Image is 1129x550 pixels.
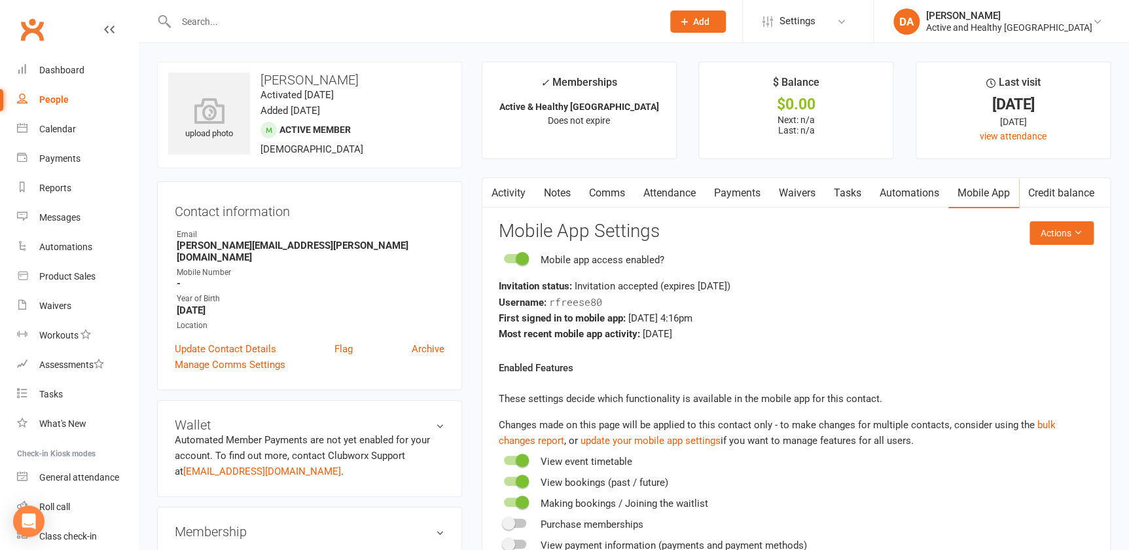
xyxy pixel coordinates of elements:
i: ✓ [541,77,549,89]
a: Archive [412,341,444,357]
a: What's New [17,409,138,439]
div: Active and Healthy [GEOGRAPHIC_DATA] [926,22,1092,33]
a: Assessments [17,350,138,380]
a: update your mobile app settings [581,435,721,447]
a: Credit balance [1019,178,1103,208]
time: Added [DATE] [260,105,320,117]
strong: Invitation status: [499,280,572,292]
strong: [DATE] [177,304,444,316]
a: Activity [482,178,535,208]
div: Mobile Number [177,266,444,279]
p: Next: n/a Last: n/a [711,115,881,136]
a: Workouts [17,321,138,350]
div: [DATE] 4:16pm [499,310,1094,326]
a: Attendance [634,178,705,208]
a: Clubworx [16,13,48,46]
div: Automations [39,242,92,252]
strong: Most recent mobile app activity: [499,328,640,340]
a: view attendance [980,131,1047,141]
div: Tasks [39,389,63,399]
div: General attendance [39,472,119,483]
a: Automations [870,178,948,208]
button: Actions [1030,221,1094,245]
span: Does not expire [548,115,610,126]
span: (expires [DATE] ) [660,280,730,292]
div: Dashboard [39,65,84,75]
div: Invitation accepted [499,278,1094,294]
span: [DEMOGRAPHIC_DATA] [260,143,363,155]
strong: Active & Healthy [GEOGRAPHIC_DATA] [499,101,659,112]
a: Manage Comms Settings [175,357,285,373]
a: Product Sales [17,262,138,291]
div: Payments [39,153,81,164]
div: Changes made on this page will be applied to this contact only - to make changes for multiple con... [499,417,1094,449]
h3: Contact information [175,199,444,219]
div: Year of Birth [177,293,444,305]
h3: Mobile App Settings [499,221,1094,242]
div: Calendar [39,124,76,134]
a: Payments [17,144,138,174]
div: upload photo [168,98,250,141]
a: Flag [334,341,353,357]
button: Add [670,10,726,33]
div: Messages [39,212,81,223]
div: Waivers [39,301,71,311]
div: People [39,94,69,105]
span: Making bookings / Joining the waitlist [541,498,708,509]
a: Messages [17,203,138,232]
strong: - [177,278,444,289]
a: Calendar [17,115,138,144]
a: Waivers [17,291,138,321]
a: Tasks [17,380,138,409]
span: , or [499,419,1056,447]
div: Assessments [39,359,104,370]
no-payment-system: Automated Member Payments are not yet enabled for your account. To find out more, contact Clubwor... [175,434,430,477]
a: bulk changes report [499,419,1056,447]
a: Mobile App [948,178,1019,208]
span: Active member [279,124,351,135]
span: Add [693,16,709,27]
div: Location [177,320,444,332]
span: Settings [780,7,815,36]
a: Dashboard [17,56,138,85]
input: Search... [172,12,653,31]
span: [DATE] [643,328,672,340]
a: Waivers [770,178,825,208]
a: General attendance kiosk mode [17,463,138,492]
div: Roll call [39,502,70,512]
a: Notes [535,178,580,208]
strong: First signed in to mobile app: [499,312,626,324]
div: Class check-in [39,531,97,541]
strong: [PERSON_NAME][EMAIL_ADDRESS][PERSON_NAME][DOMAIN_NAME] [177,240,444,263]
div: [DATE] [928,98,1098,111]
div: Email [177,229,444,241]
div: DA [893,9,920,35]
span: View bookings (past / future) [541,477,668,488]
div: Reports [39,183,71,193]
div: Memberships [541,74,617,98]
h3: Wallet [175,418,444,432]
span: Purchase memberships [541,519,643,530]
a: Automations [17,232,138,262]
strong: Username: [499,297,547,308]
a: Tasks [825,178,870,208]
div: $ Balance [773,74,819,98]
label: Enabled Features [499,360,573,376]
a: Roll call [17,492,138,522]
span: rfreese80 [549,295,602,308]
span: View event timetable [541,456,632,467]
a: People [17,85,138,115]
a: Reports [17,174,138,203]
div: Mobile app access enabled? [541,252,664,268]
div: What's New [39,418,86,429]
div: [PERSON_NAME] [926,10,1092,22]
div: [DATE] [928,115,1098,129]
time: Activated [DATE] [260,89,334,101]
div: Last visit [986,74,1040,98]
a: [EMAIL_ADDRESS][DOMAIN_NAME] [183,466,341,477]
div: $0.00 [711,98,881,111]
div: Workouts [39,330,79,340]
p: These settings decide which functionality is available in the mobile app for this contact. [499,391,1094,407]
a: Payments [705,178,770,208]
h3: Membership [175,524,444,539]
